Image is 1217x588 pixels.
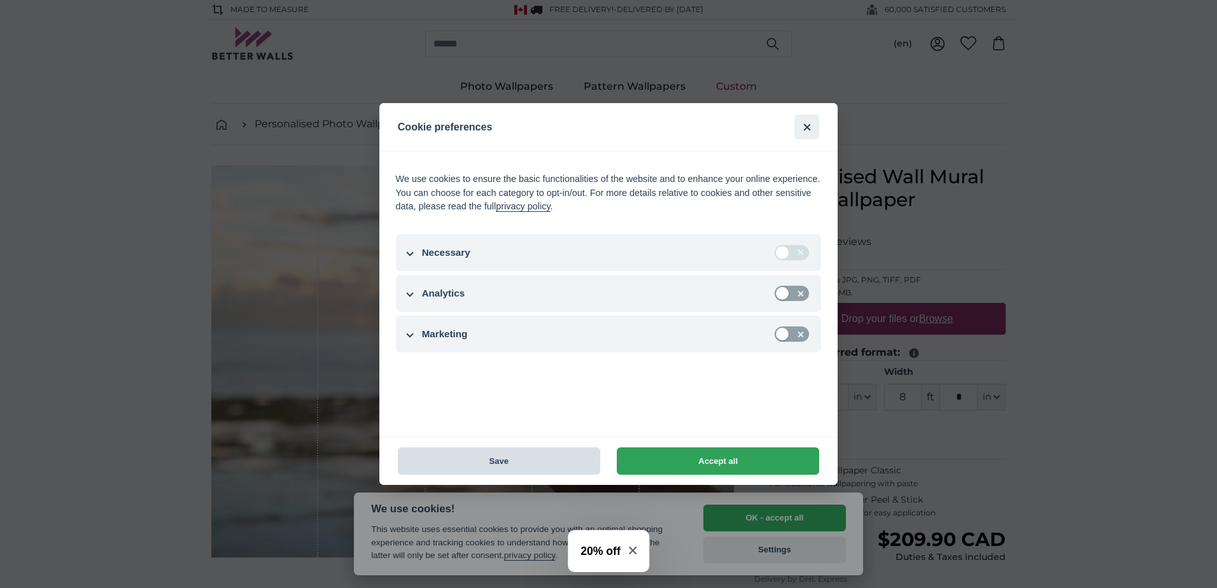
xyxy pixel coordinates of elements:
[396,275,822,312] button: Analytics
[398,103,731,151] h2: Cookie preferences
[396,316,822,353] button: Marketing
[396,172,822,214] div: We use cookies to ensure the basic functionalities of the website and to enhance your online expe...
[396,234,822,271] button: Necessary
[496,201,550,212] a: privacy policy
[398,447,600,475] button: Save
[617,447,819,475] button: Accept all
[794,115,819,139] button: Accept all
